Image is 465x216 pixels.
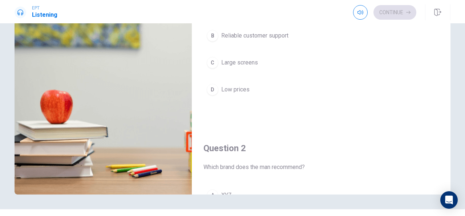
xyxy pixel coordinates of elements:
span: Large screens [221,58,258,67]
div: D [207,84,218,95]
div: C [207,57,218,68]
button: BReliable customer support [203,27,439,45]
span: Which brand does the man recommend? [203,163,439,172]
span: Low prices [221,85,250,94]
h4: Question 2 [203,142,439,154]
div: B [207,30,218,42]
span: EPT [32,5,57,11]
button: AXYZ [203,186,439,204]
span: Reliable customer support [221,31,288,40]
span: XYZ [221,191,232,200]
button: DLow prices [203,80,439,99]
div: Open Intercom Messenger [440,191,458,209]
div: A [207,189,218,201]
h1: Listening [32,11,57,19]
button: CLarge screens [203,54,439,72]
img: Shopping for a New Laptop [15,17,192,195]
